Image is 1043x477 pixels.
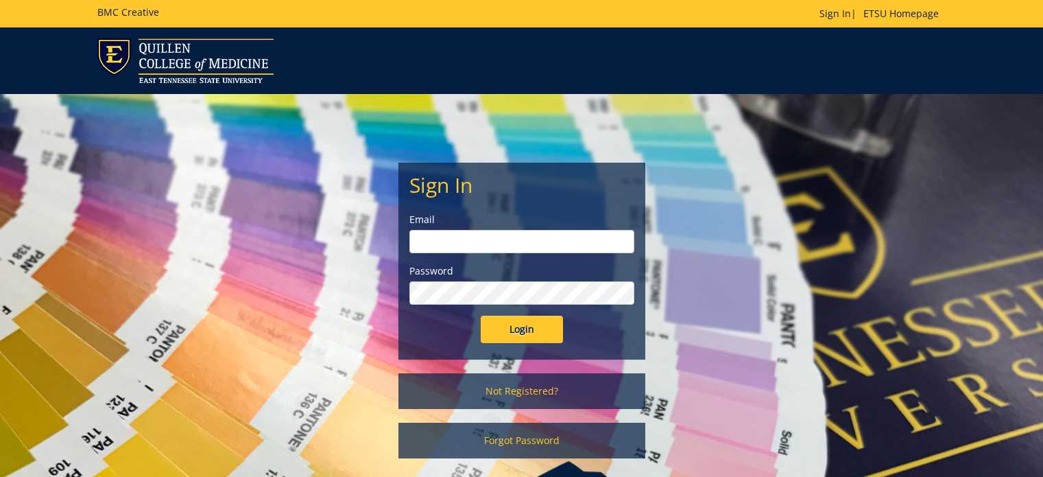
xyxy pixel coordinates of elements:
h2: Sign In [409,174,634,196]
label: Password [409,264,634,278]
label: Email [409,213,634,226]
a: ETSU Homepage [856,7,946,20]
img: ETSU logo [97,38,274,83]
a: Sign In [819,7,851,20]
a: Forgot Password [398,423,645,458]
p: | [819,7,946,21]
input: Login [481,316,563,343]
h5: BMC Creative [97,7,159,17]
a: Not Registered? [398,373,645,409]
